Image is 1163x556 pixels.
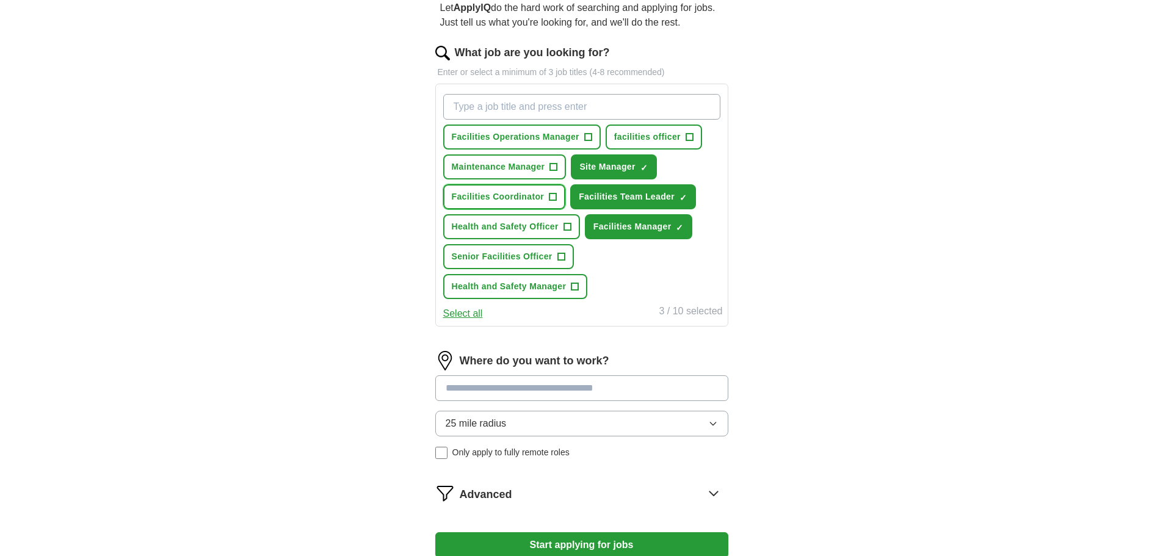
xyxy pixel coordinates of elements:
[443,184,566,209] button: Facilities Coordinator
[452,280,567,293] span: Health and Safety Manager
[579,161,635,173] span: Site Manager
[443,154,567,179] button: Maintenance Manager
[460,353,609,369] label: Where do you want to work?
[679,193,687,203] span: ✓
[640,163,648,173] span: ✓
[614,131,681,143] span: facilities officer
[571,154,656,179] button: Site Manager✓
[585,214,693,239] button: Facilities Manager✓
[452,220,559,233] span: Health and Safety Officer
[443,306,483,321] button: Select all
[435,447,447,459] input: Only apply to fully remote roles
[443,125,601,150] button: Facilities Operations Manager
[435,66,728,79] p: Enter or select a minimum of 3 job titles (4-8 recommended)
[435,351,455,370] img: location.png
[446,416,507,431] span: 25 mile radius
[443,274,588,299] button: Health and Safety Manager
[455,45,610,61] label: What job are you looking for?
[435,483,455,503] img: filter
[452,250,553,263] span: Senior Facilities Officer
[579,190,675,203] span: Facilities Team Leader
[443,214,580,239] button: Health and Safety Officer
[443,94,720,120] input: Type a job title and press enter
[452,131,579,143] span: Facilities Operations Manager
[435,411,728,436] button: 25 mile radius
[454,2,491,13] strong: ApplyIQ
[435,46,450,60] img: search.png
[570,184,696,209] button: Facilities Team Leader✓
[452,190,545,203] span: Facilities Coordinator
[593,220,672,233] span: Facilities Manager
[452,446,570,459] span: Only apply to fully remote roles
[606,125,702,150] button: facilities officer
[659,304,722,321] div: 3 / 10 selected
[460,486,512,503] span: Advanced
[452,161,545,173] span: Maintenance Manager
[676,223,683,233] span: ✓
[443,244,574,269] button: Senior Facilities Officer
